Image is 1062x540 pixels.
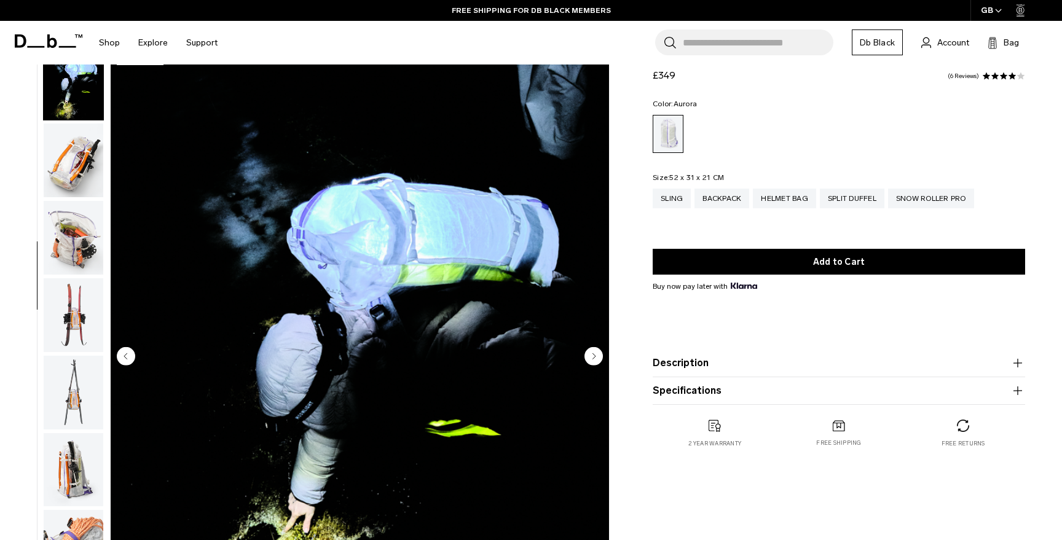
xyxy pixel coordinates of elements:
[988,35,1019,50] button: Bag
[653,189,691,208] a: Sling
[138,21,168,65] a: Explore
[942,439,985,448] p: Free returns
[1004,36,1019,49] span: Bag
[653,281,757,292] span: Buy now pay later with
[584,346,603,367] button: Next slide
[694,189,749,208] a: Backpack
[816,439,861,447] p: Free shipping
[669,173,724,182] span: 52 x 31 x 21 CM
[43,278,104,353] button: Weigh_Lighter_Backpack_25L_8.png
[731,283,757,289] img: {"height" => 20, "alt" => "Klarna"}
[44,123,103,197] img: Weigh_Lighter_Backpack_25L_6.png
[44,201,103,275] img: Weigh_Lighter_Backpack_25L_7.png
[90,21,227,65] nav: Main Navigation
[653,249,1025,275] button: Add to Cart
[44,278,103,352] img: Weigh_Lighter_Backpack_25L_8.png
[44,433,103,507] img: Weigh_Lighter_Backpack_25L_10.png
[44,47,103,120] img: Weigh Lighter Backpack 25L Aurora
[99,21,120,65] a: Shop
[852,29,903,55] a: Db Black
[653,115,683,153] a: Aurora
[43,123,104,198] button: Weigh_Lighter_Backpack_25L_6.png
[820,189,884,208] a: Split Duffel
[44,356,103,429] img: Weigh_Lighter_Backpack_25L_9.png
[921,35,969,50] a: Account
[653,69,675,81] span: £349
[43,46,104,121] button: Weigh Lighter Backpack 25L Aurora
[43,432,104,507] button: Weigh_Lighter_Backpack_25L_10.png
[452,5,611,16] a: FREE SHIPPING FOR DB BLACK MEMBERS
[43,200,104,275] button: Weigh_Lighter_Backpack_25L_7.png
[674,100,698,108] span: Aurora
[888,189,974,208] a: Snow Roller Pro
[117,346,135,367] button: Previous slide
[653,356,1025,370] button: Description
[186,21,218,65] a: Support
[753,189,816,208] a: Helmet Bag
[948,73,979,79] a: 6 reviews
[653,100,697,108] legend: Color:
[653,174,724,181] legend: Size:
[937,36,969,49] span: Account
[653,383,1025,398] button: Specifications
[43,355,104,430] button: Weigh_Lighter_Backpack_25L_9.png
[688,439,741,448] p: 2 year warranty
